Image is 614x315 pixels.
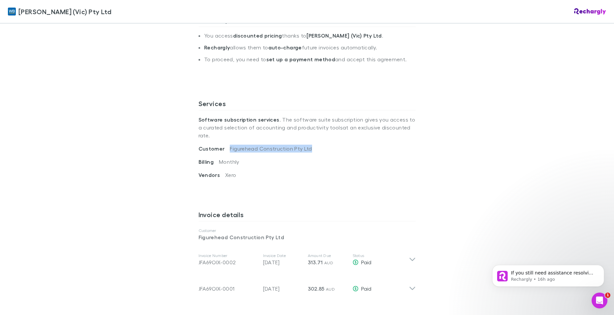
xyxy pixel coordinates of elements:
[233,32,282,39] strong: discounted pricing
[199,285,258,293] div: JFA69OIX-0001
[308,253,347,258] p: Amount Due
[361,285,371,292] span: Paid
[324,260,333,265] span: AUD
[199,258,258,266] div: JFA69OIX-0002
[308,259,323,266] span: 313.71
[266,56,335,63] strong: set up a payment method
[268,44,302,51] strong: auto-charge
[199,145,230,152] span: Customer
[326,287,335,292] span: AUD
[204,44,415,56] li: allows them to future invoices automatically.
[193,273,421,299] div: JFA69OIX-0001[DATE]302.85 AUDPaid
[263,253,303,258] p: Invoice Date
[8,8,16,15] img: William Buck (Vic) Pty Ltd's Logo
[193,246,421,273] div: Invoice NumberJFA69OIX-0002Invoice Date[DATE]Amount Due313.71 AUDStatusPaid
[199,253,258,258] p: Invoice Number
[199,233,416,241] p: Figurehead Construction Pty Ltd
[18,7,111,16] span: [PERSON_NAME] (Vic) Pty Ltd
[219,158,239,165] span: Monthly
[605,293,610,298] span: 1
[204,32,415,44] li: You access thanks to .
[263,258,303,266] p: [DATE]
[308,285,325,292] span: 302.85
[204,56,415,68] li: To proceed, you need to and accept this agreement.
[225,172,236,178] span: Xero
[199,228,416,233] p: Customer
[263,285,303,293] p: [DATE]
[574,8,606,15] img: Rechargly Logo
[307,32,382,39] strong: [PERSON_NAME] (Vic) Pty Ltd
[353,253,409,258] p: Status
[482,251,614,297] iframe: Intercom notifications message
[204,44,230,51] strong: Rechargly
[199,172,226,178] span: Vendors
[361,259,371,265] span: Paid
[199,158,219,165] span: Billing
[199,110,416,145] p: . The software suite subscription gives you access to a curated selection of accounting and produ...
[199,116,280,123] strong: Software subscription services
[199,211,416,221] h3: Invoice details
[199,100,416,110] h3: Services
[230,145,312,152] span: Figurehead Construction Pty Ltd
[592,293,607,308] iframe: Intercom live chat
